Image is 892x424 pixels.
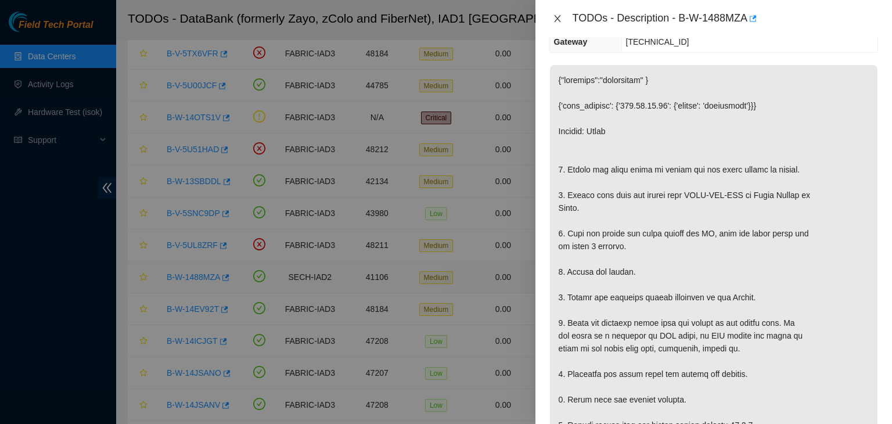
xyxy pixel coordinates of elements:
span: Gateway [554,37,588,46]
button: Close [549,13,566,24]
span: [TECHNICAL_ID] [626,37,689,46]
span: close [553,14,562,23]
div: TODOs - Description - B-W-1488MZA [573,9,878,28]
